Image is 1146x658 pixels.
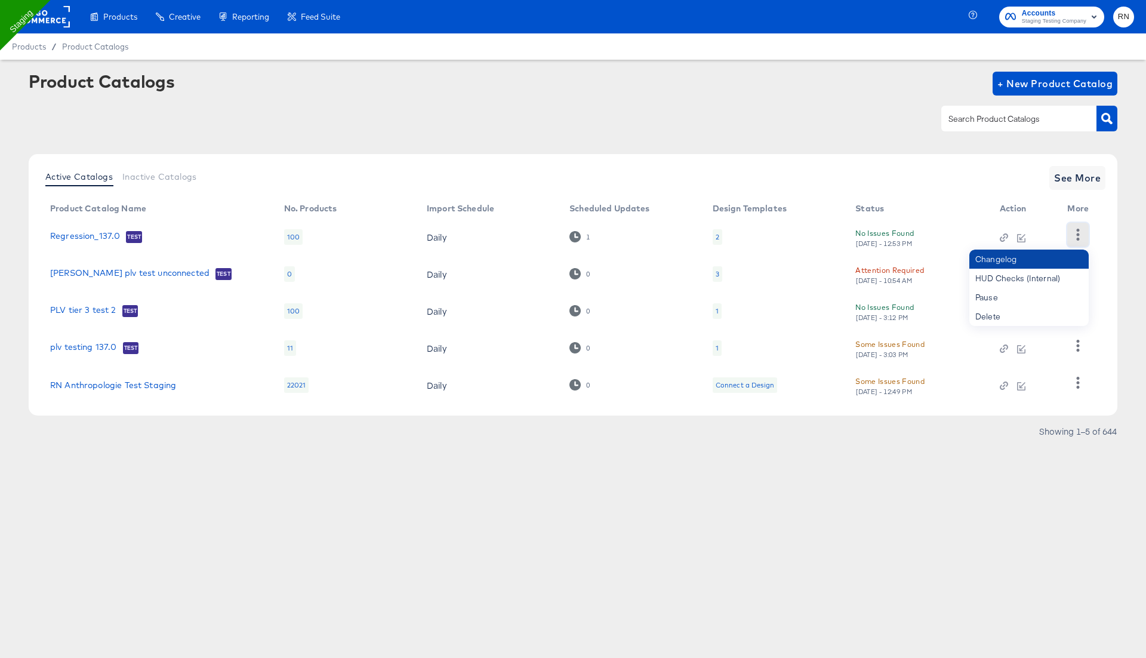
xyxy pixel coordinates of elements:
div: [DATE] - 3:03 PM [855,350,909,359]
span: Test [123,343,139,353]
button: Some Issues Found[DATE] - 12:49 PM [855,375,925,396]
div: Changelog [969,250,1089,269]
span: Accounts [1022,7,1086,20]
div: 0 [586,307,590,315]
div: Showing 1–5 of 644 [1039,427,1117,435]
span: See More [1054,170,1101,186]
a: RN Anthropologie Test Staging [50,380,176,390]
th: Status [846,199,990,219]
div: Some Issues Found [855,375,925,388]
div: 1 [569,231,590,242]
span: Staging Testing Company [1022,17,1086,26]
a: plv testing 137.0 [50,342,117,354]
button: AccountsStaging Testing Company [999,7,1104,27]
button: See More [1049,166,1105,190]
a: PLV tier 3 test 2 [50,305,116,317]
div: Product Catalogs [29,72,174,91]
span: Products [12,42,46,51]
button: + New Product Catalog [993,72,1117,96]
th: Action [990,199,1058,219]
div: Design Templates [713,204,787,213]
div: 100 [284,303,303,319]
td: Daily [417,293,560,330]
th: More [1058,199,1103,219]
div: Some Issues Found [855,338,925,350]
div: Connect a Design [716,380,774,390]
span: Reporting [232,12,269,21]
span: Test [215,269,232,279]
span: Creative [169,12,201,21]
input: Search Product Catalogs [946,112,1073,126]
div: 2 [713,229,722,245]
div: 1 [713,340,722,356]
span: + New Product Catalog [997,75,1113,92]
span: Inactive Catalogs [122,172,197,182]
td: Daily [417,219,560,256]
div: No. Products [284,204,337,213]
div: 1 [586,233,590,241]
span: Active Catalogs [45,172,113,182]
button: Attention Required[DATE] - 10:54 AM [855,264,924,285]
div: 0 [586,344,590,352]
span: Test [126,232,142,242]
span: / [46,42,62,51]
a: [PERSON_NAME] plv test unconnected [50,268,210,280]
button: Some Issues Found[DATE] - 3:03 PM [855,338,925,359]
div: 11 [284,340,296,356]
div: 0 [569,379,590,391]
span: RN [1118,10,1129,24]
div: 1 [713,303,722,319]
div: 3 [713,266,722,282]
div: 3 [716,269,719,279]
div: 1 [716,306,719,316]
div: 0 [586,270,590,278]
div: [DATE] - 12:49 PM [855,388,913,396]
button: RN [1113,7,1134,27]
a: Regression_137.0 [50,231,120,243]
div: 0 [569,305,590,316]
div: [DATE] - 10:54 AM [855,276,913,285]
div: 22021 [284,377,309,393]
td: Daily [417,367,560,404]
td: Daily [417,256,560,293]
span: Feed Suite [301,12,340,21]
div: Pause [969,288,1089,307]
a: Product Catalogs [62,42,128,51]
div: 0 [569,268,590,279]
div: Scheduled Updates [569,204,650,213]
div: Connect a Design [713,377,777,393]
div: 2 [716,232,719,242]
div: 0 [284,266,295,282]
div: Delete [969,307,1089,326]
div: 0 [569,342,590,353]
span: Test [122,306,138,316]
div: Attention Required [855,264,924,276]
div: HUD Checks (Internal) [969,269,1089,288]
span: Products [103,12,137,21]
td: Daily [417,330,560,367]
div: 1 [716,343,719,353]
div: 0 [586,381,590,389]
div: Import Schedule [427,204,494,213]
div: 100 [284,229,303,245]
div: Product Catalog Name [50,204,146,213]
